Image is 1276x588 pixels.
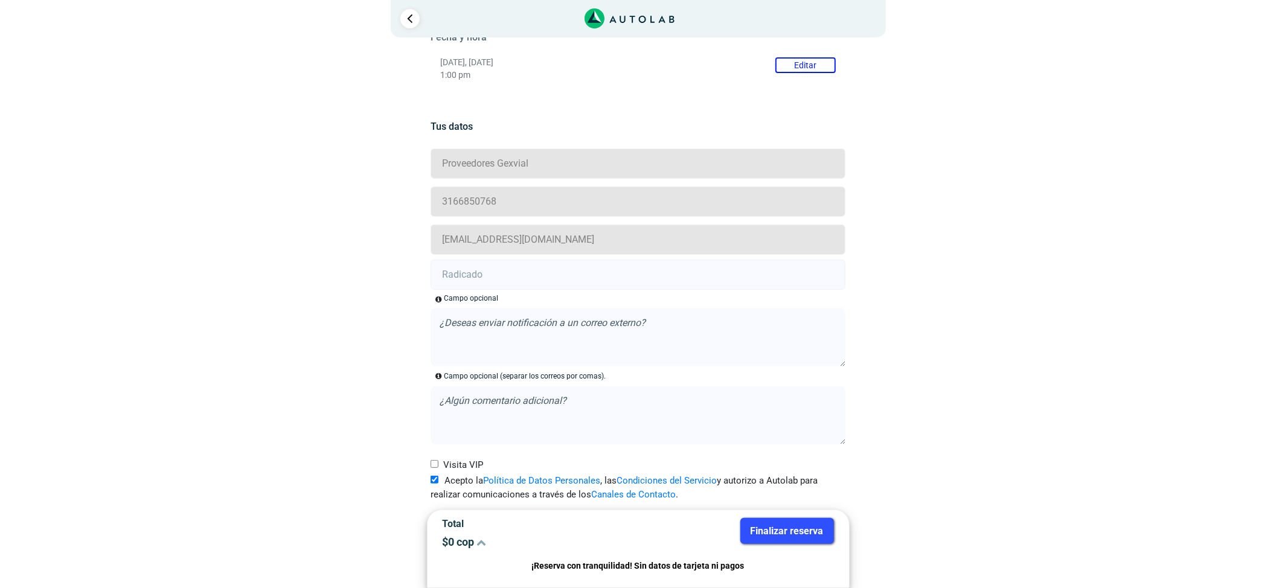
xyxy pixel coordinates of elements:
[431,458,483,472] label: Visita VIP
[483,475,600,486] a: Política de Datos Personales
[400,9,420,28] a: Ir al paso anterior
[585,12,675,24] a: Link al sitio de autolab
[431,260,845,290] input: Radicado
[440,57,836,68] p: [DATE], [DATE]
[431,225,845,255] input: Correo electrónico
[443,535,629,548] p: $ 0 cop
[617,475,717,486] a: Condiciones del Servicio
[431,460,438,468] input: Visita VIP
[775,57,836,73] button: Editar
[443,518,629,529] p: Total
[443,559,834,573] p: ¡Reserva con tranquilidad! Sin datos de tarjeta ni pagos
[444,293,498,304] div: Campo opcional
[431,476,438,484] input: Acepto laPolítica de Datos Personales, lasCondiciones del Servicioy autorizo a Autolab para reali...
[431,121,845,132] h5: Tus datos
[740,518,834,544] button: Finalizar reserva
[431,474,845,501] label: Acepto la , las y autorizo a Autolab para realizar comunicaciones a través de los .
[431,187,845,217] input: Celular
[431,31,845,43] h5: Fecha y hora
[444,371,606,382] p: Campo opcional (separar los correos por comas).
[440,70,836,80] p: 1:00 pm
[591,489,676,500] a: Canales de Contacto
[431,149,845,179] input: Nombre y apellido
